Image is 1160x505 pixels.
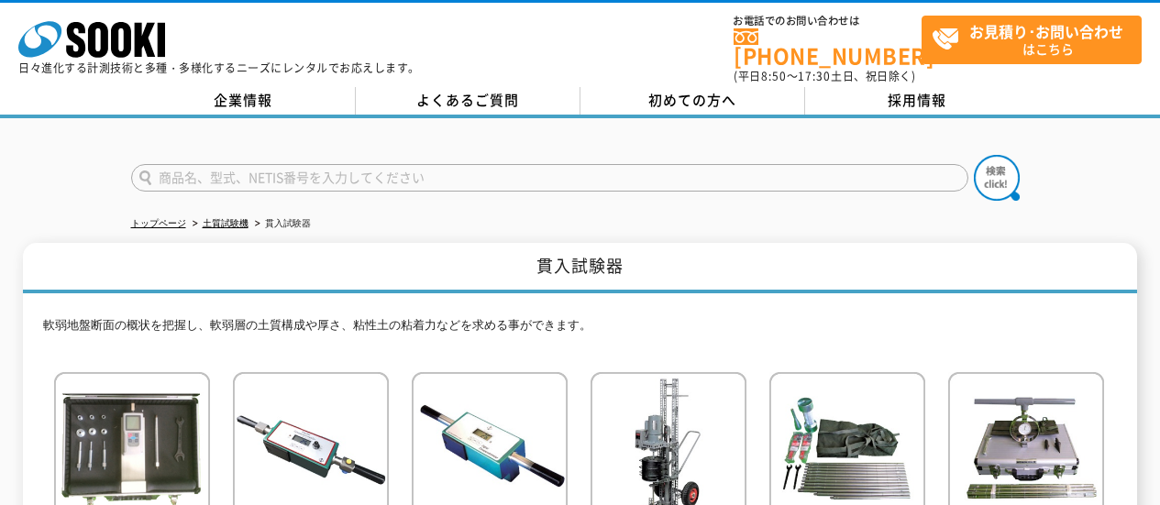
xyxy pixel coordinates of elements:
span: 初めての方へ [648,90,736,110]
span: はこちら [932,16,1141,62]
a: 土質試験機 [203,218,249,228]
p: 日々進化する計測技術と多種・多様化するニーズにレンタルでお応えします。 [18,62,420,73]
span: お電話でのお問い合わせは [734,16,922,27]
li: 貫入試験器 [251,214,311,234]
a: 採用情報 [805,87,1030,115]
a: 初めての方へ [580,87,805,115]
a: [PHONE_NUMBER] [734,28,922,66]
span: (平日 ～ 土日、祝日除く) [734,68,915,84]
span: 8:50 [761,68,787,84]
a: 企業情報 [131,87,356,115]
span: 17:30 [798,68,831,84]
input: 商品名、型式、NETIS番号を入力してください [131,164,968,192]
a: トップページ [131,218,186,228]
a: お見積り･お問い合わせはこちら [922,16,1142,64]
a: よくあるご質問 [356,87,580,115]
h1: 貫入試験器 [23,243,1136,293]
img: btn_search.png [974,155,1020,201]
p: 軟弱地盤断面の概状を把握し、軟弱層の土質構成や厚さ、粘性土の粘着力などを求める事ができます。 [43,316,1116,345]
strong: お見積り･お問い合わせ [969,20,1123,42]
